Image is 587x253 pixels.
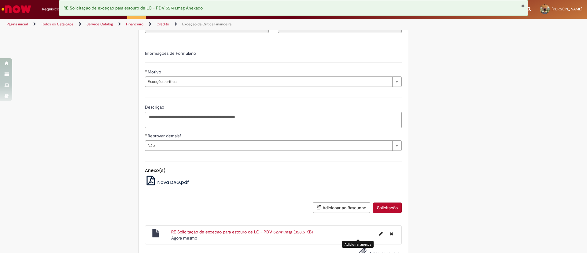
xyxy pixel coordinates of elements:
span: Exceções crítica [148,77,389,87]
label: Informações de Formulário [145,50,196,56]
span: Reprovar demais? [148,133,183,139]
span: Requisições [42,6,63,12]
span: Descrição [145,104,165,110]
button: Fechar Notificação [521,3,525,8]
span: [PERSON_NAME] [552,6,582,12]
a: Service Catalog [87,22,113,27]
a: Exceção da Crítica Financeira [182,22,231,27]
button: Excluir RE Solicitação de exceção para estouro de LC - PDV 52741.msg [386,229,397,239]
h5: Anexo(s) [145,168,402,173]
button: Adicionar ao Rascunho [313,202,370,213]
span: Motivo [148,69,162,75]
a: Página inicial [7,22,28,27]
button: Editar nome de arquivo RE Solicitação de exceção para estouro de LC - PDV 52741.msg [375,229,386,239]
time: 28/08/2025 17:28:25 [171,235,197,241]
a: Financeiro [126,22,143,27]
span: RE Solicitação de exceção para estouro de LC - PDV 52741.msg Anexado [64,5,203,11]
span: Obrigatório Preenchido [145,69,148,72]
ul: Trilhas de página [5,19,387,30]
div: Adicionar anexos [342,241,374,248]
a: Todos os Catálogos [41,22,73,27]
button: Solicitação [373,203,402,213]
a: Crédito [157,22,169,27]
img: ServiceNow [1,3,32,15]
span: Agora mesmo [171,235,197,241]
a: RE Solicitação de exceção para estouro de LC - PDV 52741.msg (328.5 KB) [171,229,313,235]
span: Obrigatório Preenchido [145,133,148,136]
span: Não [148,141,389,151]
textarea: Descrição [145,112,402,128]
a: Nova DAG.pdf [145,179,189,185]
span: Nova DAG.pdf [157,179,189,185]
